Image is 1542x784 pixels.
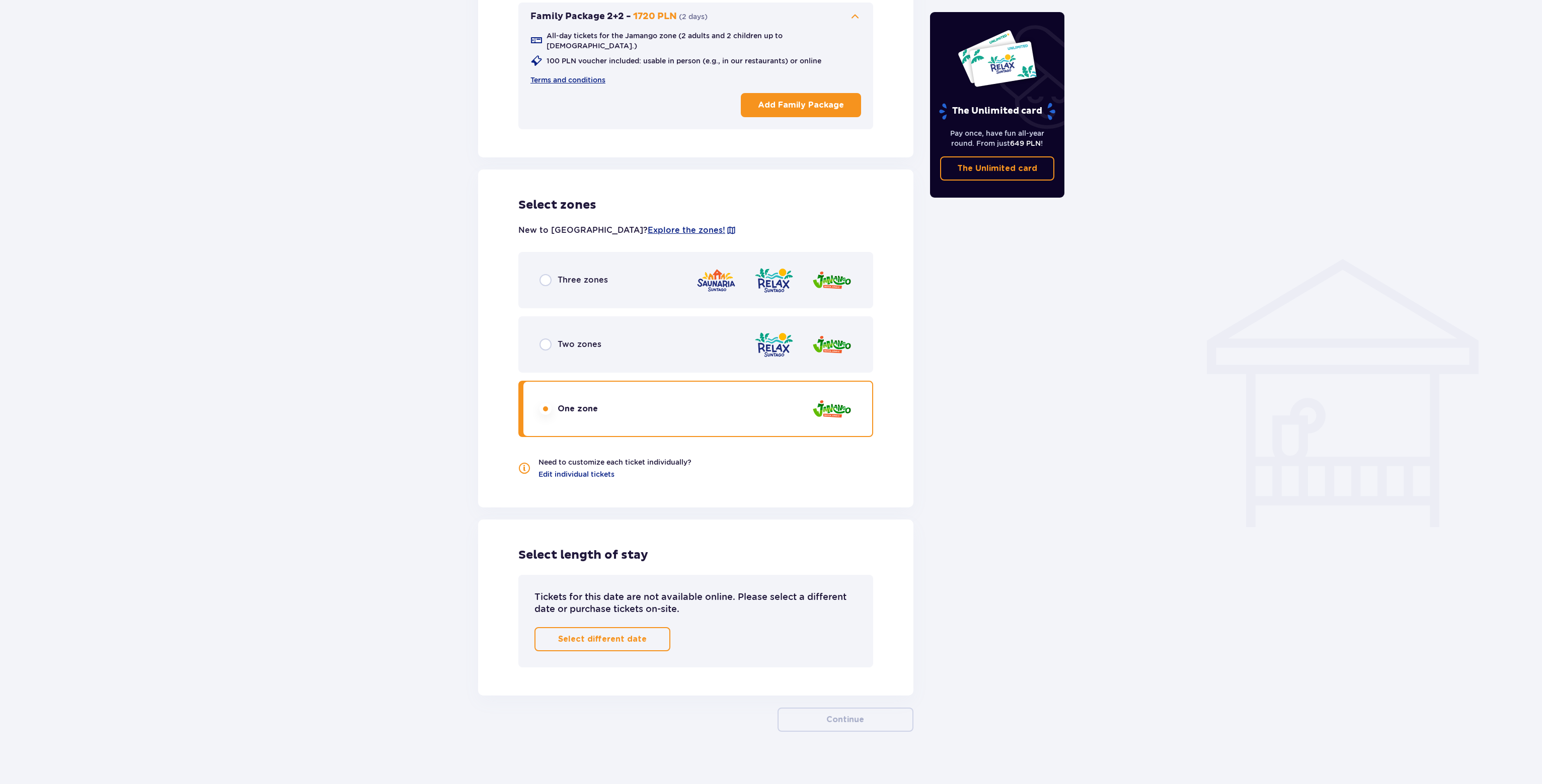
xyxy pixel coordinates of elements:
p: 100 PLN voucher included: usable in person (e.g., in our restaurants) or online [547,56,821,66]
button: Continue [778,708,913,732]
p: Pay once, have fun all-year round. From just ! [940,128,1055,148]
img: zone logo [812,395,852,423]
button: Add Family Package [741,93,861,117]
img: zone logo [812,330,852,359]
p: Add Family Package [758,100,844,111]
img: zone logo [754,266,794,295]
a: Terms and conditions [530,75,605,85]
p: New to [GEOGRAPHIC_DATA]? [518,225,736,236]
p: Family Package 2+2 - [530,11,631,23]
p: The Unlimited card [938,103,1056,120]
img: zone logo [696,266,736,295]
a: Edit individual tickets [538,469,614,479]
p: Select length of stay [518,548,873,563]
img: zone logo [754,330,794,359]
p: 1720 PLN [633,11,677,23]
p: Two zones [558,339,601,350]
span: 649 PLN [1010,139,1041,147]
p: Three zones [558,275,608,286]
a: The Unlimited card [940,156,1055,181]
p: ( 2 days ) [679,12,708,22]
p: Select different date [558,634,647,645]
p: Select zones [518,198,873,213]
p: Need to customize each ticket individually? [538,457,691,467]
button: Select different date [534,627,670,651]
p: One zone [558,403,598,414]
a: Explore the zones! [648,225,725,236]
img: zone logo [812,266,852,295]
p: The Unlimited card [957,163,1037,174]
p: All-day tickets for the Jamango zone (2 adults and 2 children up to [DEMOGRAPHIC_DATA].) [547,31,861,51]
p: Continue [826,714,864,725]
button: Family Package 2+2 -1720 PLN(2 days) [530,11,861,23]
p: Tickets for this date are not available online. Please select a different date or purchase ticket... [534,591,857,615]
